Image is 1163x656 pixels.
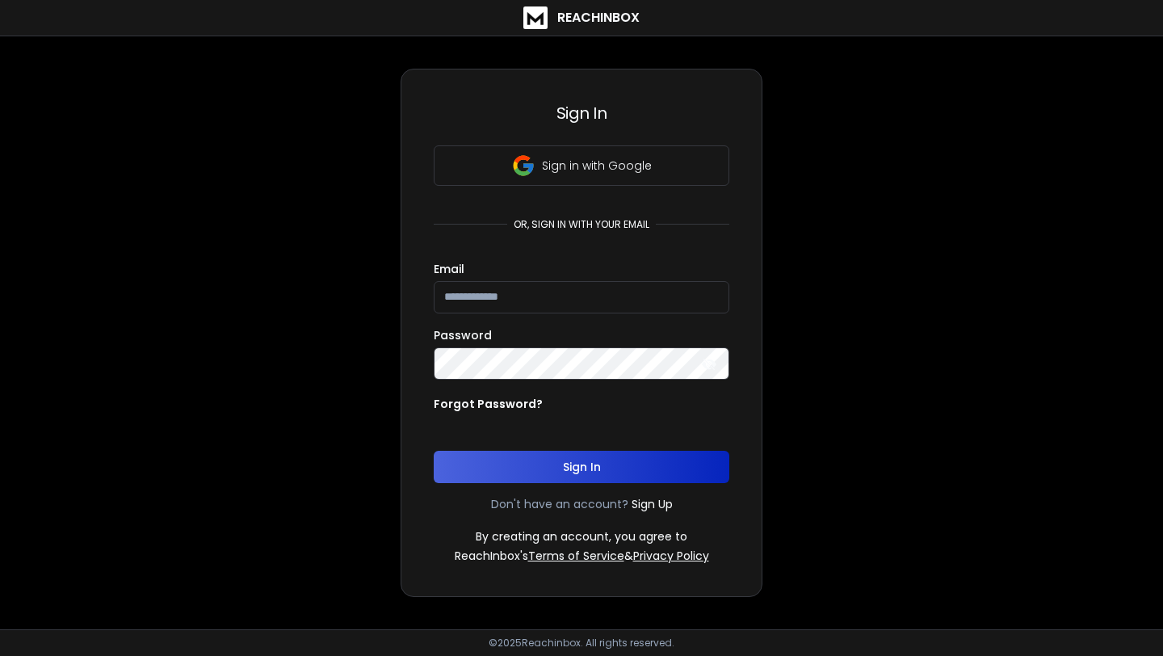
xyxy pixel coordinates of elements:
button: Sign in with Google [434,145,729,186]
label: Email [434,263,464,275]
a: Terms of Service [528,548,624,564]
label: Password [434,330,492,341]
h1: ReachInbox [557,8,640,27]
a: ReachInbox [523,6,640,29]
p: © 2025 Reachinbox. All rights reserved. [489,637,674,650]
a: Privacy Policy [633,548,709,564]
h3: Sign In [434,102,729,124]
p: Forgot Password? [434,396,543,412]
p: By creating an account, you agree to [476,528,687,545]
p: Sign in with Google [542,158,652,174]
p: ReachInbox's & [455,548,709,564]
p: or, sign in with your email [507,218,656,231]
img: logo [523,6,548,29]
p: Don't have an account? [491,496,628,512]
a: Sign Up [632,496,673,512]
button: Sign In [434,451,729,483]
